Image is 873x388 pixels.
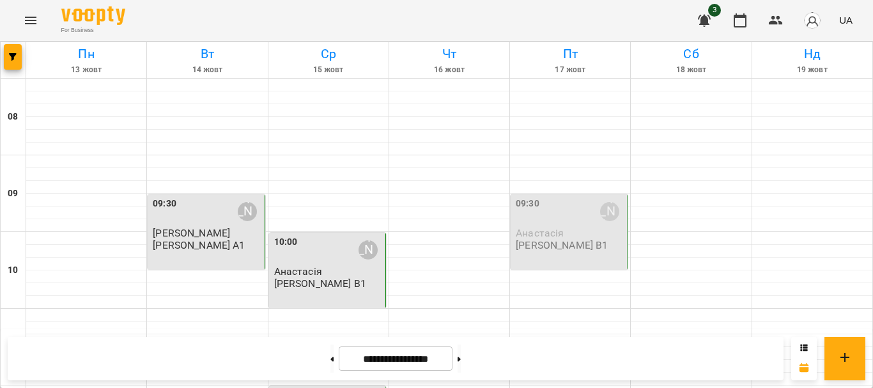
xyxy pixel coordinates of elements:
span: 3 [708,4,721,17]
h6: 14 жовт [149,64,265,76]
h6: 18 жовт [633,64,749,76]
h6: Ср [270,44,387,64]
h6: Пн [28,44,144,64]
span: For Business [61,26,125,35]
label: 09:30 [516,197,539,211]
p: [PERSON_NAME] В1 [516,240,608,251]
span: Анастасія [516,227,564,239]
div: Гринишин Антон Сергійович [238,202,257,221]
h6: 13 жовт [28,64,144,76]
h6: Пт [512,44,628,64]
h6: Чт [391,44,507,64]
label: 09:30 [153,197,176,211]
h6: 17 жовт [512,64,628,76]
img: Voopty Logo [61,6,125,25]
h6: Сб [633,44,749,64]
div: Гринишин Антон Сергійович [359,240,378,260]
h6: 16 жовт [391,64,507,76]
button: UA [834,8,858,32]
h6: 08 [8,110,18,124]
img: avatar_s.png [803,12,821,29]
span: UA [839,13,853,27]
button: Menu [15,5,46,36]
h6: Вт [149,44,265,64]
span: Анастасія [274,265,322,277]
p: [PERSON_NAME] А1 [153,240,245,251]
h6: 19 жовт [754,64,870,76]
label: 10:00 [274,235,298,249]
h6: 15 жовт [270,64,387,76]
div: Гринишин Антон Сергійович [600,202,619,221]
span: [PERSON_NAME] [153,227,230,239]
h6: Нд [754,44,870,64]
p: [PERSON_NAME] В1 [274,278,366,289]
h6: 10 [8,263,18,277]
h6: 09 [8,187,18,201]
